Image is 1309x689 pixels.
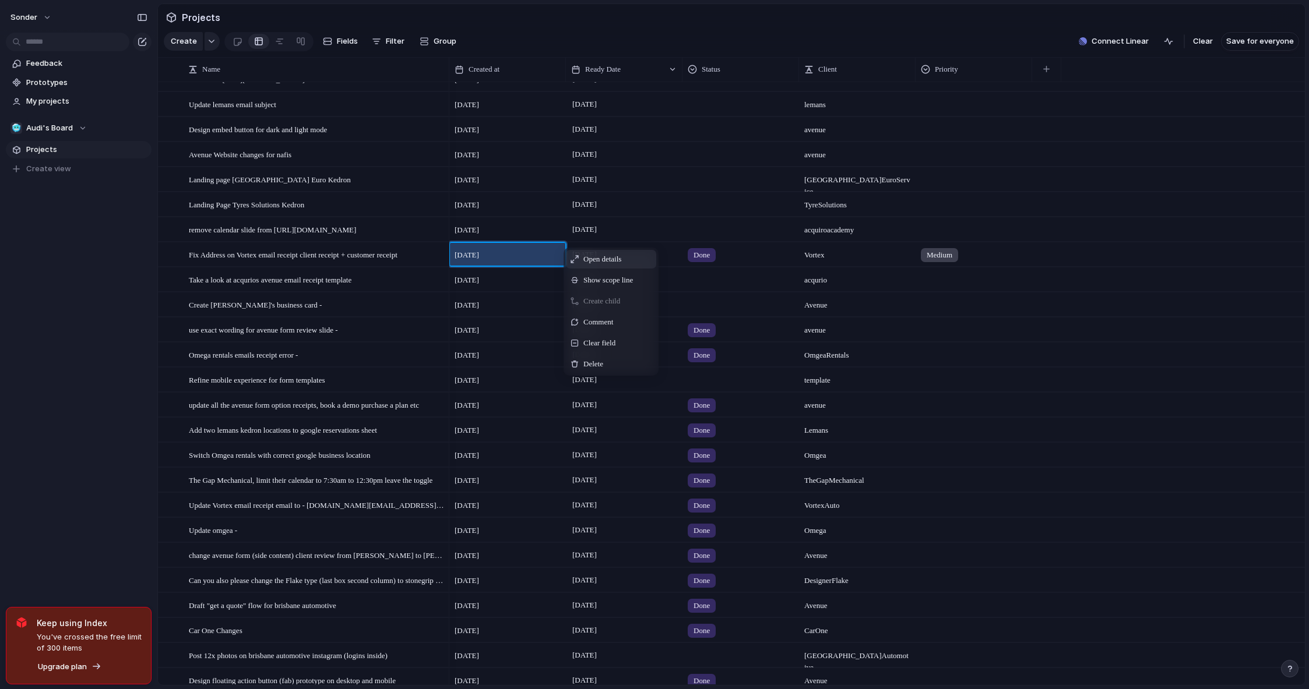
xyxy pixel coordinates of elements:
a: Projects [6,141,152,158]
span: Comment [583,316,613,328]
span: Save for everyone [1226,36,1294,47]
button: Group [414,32,462,51]
span: You've crossed the free limit of 300 items [37,631,142,654]
span: Delete [583,358,603,370]
button: Create view [6,160,152,178]
span: Create [171,36,197,47]
button: Create [164,32,203,51]
a: Feedback [6,55,152,72]
span: Clear field [583,337,615,349]
span: Show scope line [583,274,633,286]
span: Keep using Index [37,617,142,629]
span: Create view [26,163,71,175]
button: Connect Linear [1074,33,1153,50]
span: My projects [26,96,147,107]
span: Create child [583,295,620,307]
span: Clear [1193,36,1213,47]
span: Group [434,36,456,47]
button: Upgrade plan [34,659,105,675]
span: Open details [583,253,621,265]
a: My projects [6,93,152,110]
span: Prototypes [26,77,147,89]
span: Filter [386,36,404,47]
span: sonder [10,12,37,23]
span: Upgrade plan [38,661,87,673]
span: Connect Linear [1092,36,1149,47]
div: Context Menu [564,248,659,376]
button: Clear [1188,32,1217,51]
button: Save for everyone [1221,32,1299,51]
button: 🥶Audi's Board [6,119,152,137]
span: Audi's Board [26,122,73,134]
span: Projects [26,144,147,156]
button: Filter [367,32,409,51]
span: Fields [337,36,358,47]
span: Feedback [26,58,147,69]
a: Prototypes [6,74,152,91]
button: sonder [5,8,58,27]
span: Projects [180,7,223,28]
button: Fields [318,32,363,51]
div: 🥶 [10,122,22,134]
